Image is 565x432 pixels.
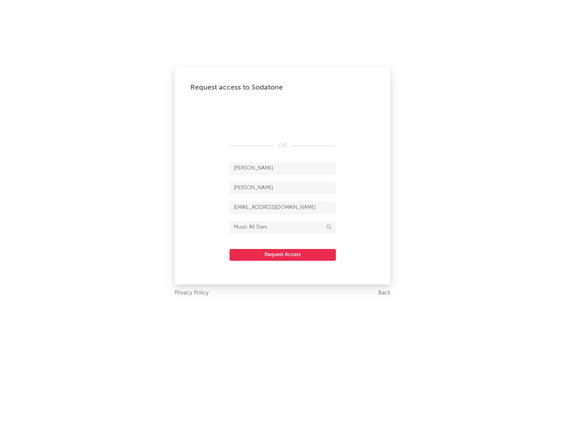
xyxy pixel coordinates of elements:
input: Last Name [230,182,335,194]
input: Email [230,202,335,214]
a: Back [378,288,390,298]
input: First Name [230,163,335,174]
div: OR [230,141,335,151]
a: Privacy Policy [175,288,209,298]
input: Division [230,221,335,233]
div: Request access to Sodatone [190,83,375,92]
button: Request Access [230,249,336,261]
